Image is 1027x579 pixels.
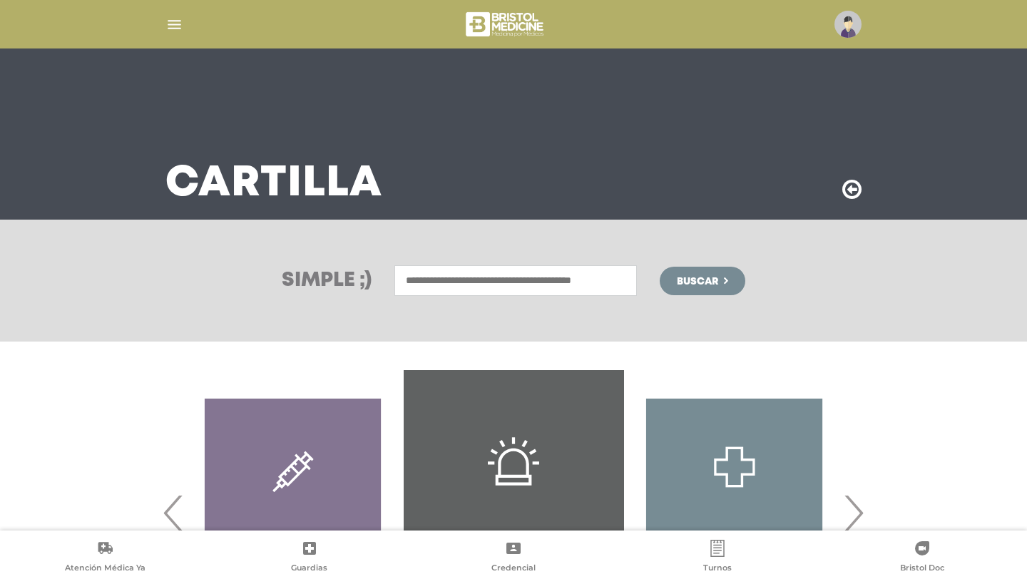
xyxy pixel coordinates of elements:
span: Atención Médica Ya [65,563,145,575]
img: bristol-medicine-blanco.png [464,7,548,41]
span: Credencial [491,563,536,575]
span: Buscar [677,277,718,287]
span: Next [839,474,867,551]
a: Credencial [412,540,615,576]
img: Cober_menu-lines-white.svg [165,16,183,34]
h3: Cartilla [165,165,382,203]
h3: Simple ;) [282,271,372,291]
span: Guardias [291,563,327,575]
a: Turnos [615,540,819,576]
button: Buscar [660,267,745,295]
a: Bristol Doc [820,540,1024,576]
a: Guardias [207,540,411,576]
span: Previous [160,474,188,551]
span: Bristol Doc [900,563,944,575]
span: Turnos [703,563,732,575]
img: profile-placeholder.svg [834,11,862,38]
a: Atención Médica Ya [3,540,207,576]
